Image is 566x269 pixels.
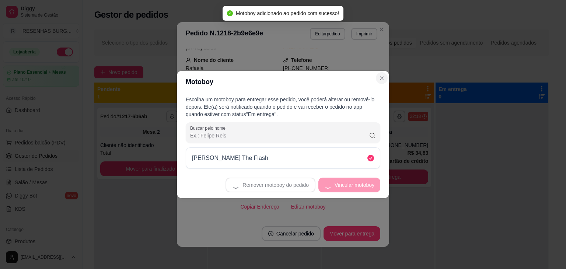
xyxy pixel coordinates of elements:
span: Motoboy adicionado ao pedido com sucesso! [236,10,339,16]
p: Escolha um motoboy para entregar esse pedido, você poderá alterar ou removê-lo depois. Ele(a) ser... [186,96,380,118]
button: Close [376,72,388,84]
input: Buscar pelo nome [190,132,369,139]
span: check-circle [227,10,233,16]
p: [PERSON_NAME] The Flash [192,154,268,163]
header: Motoboy [177,71,389,93]
label: Buscar pelo nome [190,125,228,131]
